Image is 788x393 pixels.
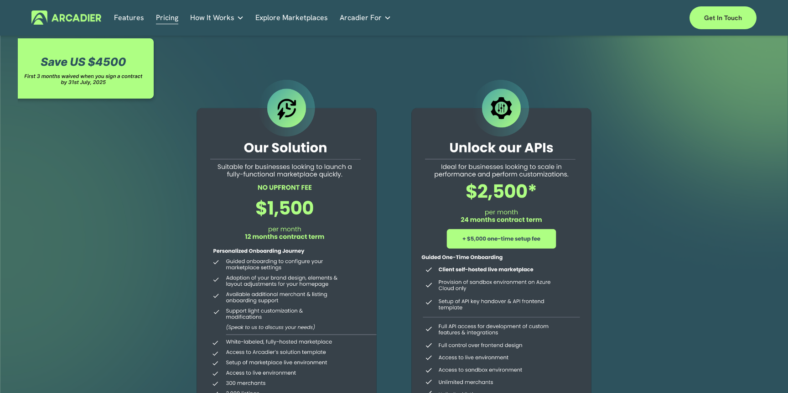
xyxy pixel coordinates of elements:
[190,11,234,24] span: How It Works
[340,11,382,24] span: Arcadier For
[689,6,757,29] a: Get in touch
[156,10,178,25] a: Pricing
[742,349,788,393] iframe: Chat Widget
[190,10,244,25] a: folder dropdown
[114,10,144,25] a: Features
[340,10,391,25] a: folder dropdown
[255,10,328,25] a: Explore Marketplaces
[31,10,101,25] img: Arcadier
